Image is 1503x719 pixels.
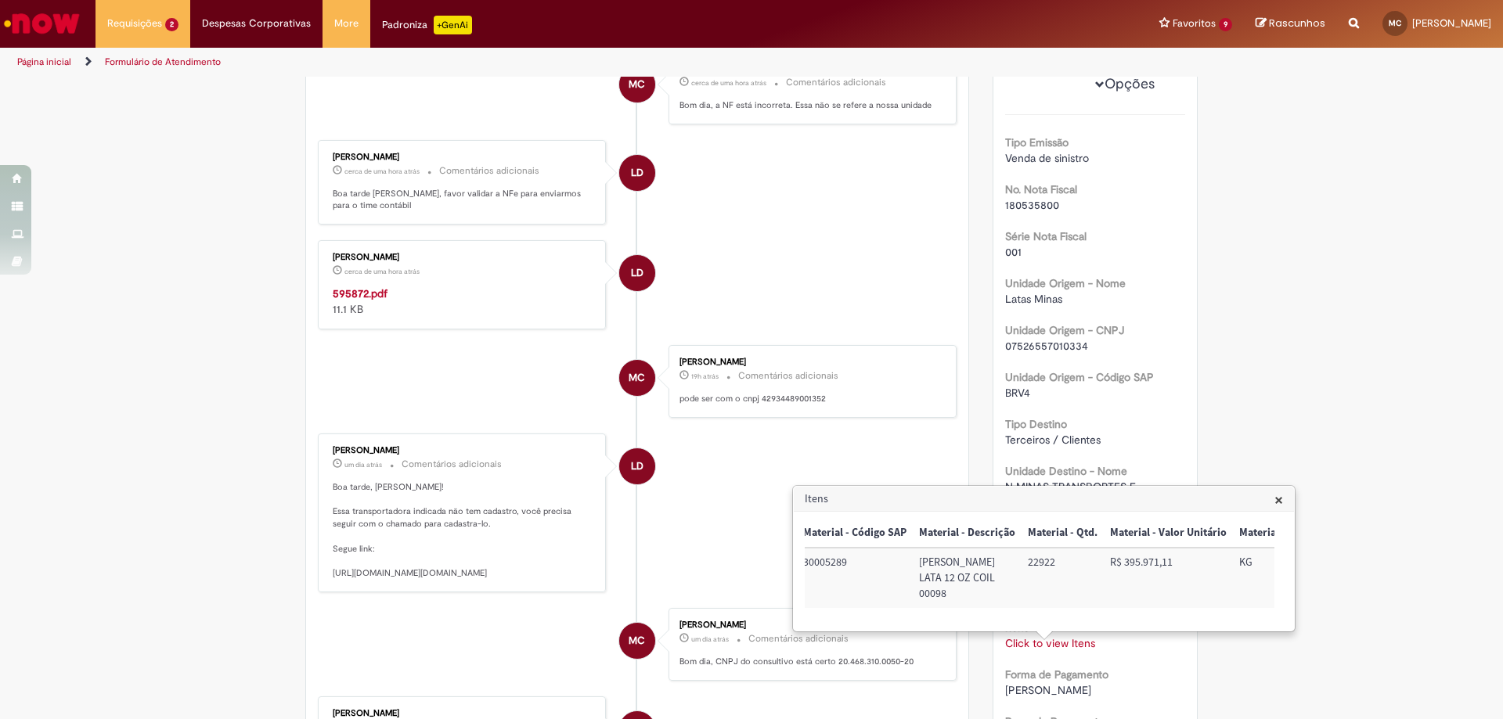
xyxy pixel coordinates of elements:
[344,167,420,176] span: cerca de uma hora atrás
[1104,548,1233,608] td: Material - Valor Unitário: R$ 395.971,11
[202,16,311,31] span: Despesas Corporativas
[434,16,472,34] p: +GenAi
[797,548,913,608] td: Material - Código SAP: 30005289
[1173,16,1216,31] span: Favoritos
[333,481,593,580] p: Boa tarde, [PERSON_NAME]! Essa transportadora indicada não tem cadastro, você precisa seguir com ...
[629,66,645,103] span: MC
[1005,370,1154,384] b: Unidade Origem - Código SAP
[344,167,420,176] time: 30/09/2025 10:51:59
[1005,386,1030,400] span: BRV4
[1219,18,1232,31] span: 9
[1233,548,1424,608] td: Material - Unid. Medida: KG
[333,709,593,718] div: [PERSON_NAME]
[679,393,940,405] p: pode ser com o cnpj 42934489001352
[1005,292,1062,306] span: Latas Minas
[1389,18,1401,28] span: MC
[794,487,1294,512] h3: Itens
[1274,489,1283,510] span: ×
[1412,16,1491,30] span: [PERSON_NAME]
[1005,323,1124,337] b: Unidade Origem - CNPJ
[631,254,643,292] span: LD
[1005,182,1077,196] b: No. Nota Fiscal
[1233,519,1424,548] th: Material - Unid. Medida
[1022,548,1104,608] td: Material - Qtd.: 22922
[631,448,643,485] span: LD
[1005,464,1127,478] b: Unidade Destino - Nome
[105,56,221,68] a: Formulário de Atendimento
[344,460,382,469] span: um dia atrás
[1005,667,1108,681] b: Forma de Pagamento
[382,16,472,34] div: Padroniza
[107,16,162,31] span: Requisições
[619,255,655,291] div: undefined Online
[629,622,645,660] span: MC
[1005,135,1069,149] b: Tipo Emissão
[1005,198,1059,212] span: 180535800
[333,188,593,212] p: Boa tarde [PERSON_NAME], favor validar a NFe para enviarmos para o time contábil
[402,458,502,471] small: Comentários adicionais
[333,286,593,317] div: 11.1 KB
[913,548,1022,608] td: Material - Descrição: BOBINA ALUMINIO LATA 12 OZ COIL 00098
[679,656,940,668] p: Bom dia, CNPJ do consultivo está certo 20.468.310.0050-20
[344,460,382,469] time: 29/09/2025 11:23:14
[792,485,1296,632] div: Itens
[333,253,593,262] div: [PERSON_NAME]
[165,18,178,31] span: 2
[1256,16,1325,31] a: Rascunhos
[12,48,990,77] ul: Trilhas de página
[748,632,849,645] small: Comentários adicionais
[17,56,71,68] a: Página inicial
[344,267,420,276] span: cerca de uma hora atrás
[619,67,655,102] div: MariaEliza Costa
[333,446,593,455] div: [PERSON_NAME]
[619,155,655,191] div: undefined Online
[1005,636,1095,650] a: Click to view Itens
[1005,151,1089,165] span: Venda de sinistro
[619,623,655,659] div: MariaEliza Costa
[1005,245,1022,259] span: 001
[679,99,940,112] p: Bom dia, a NF está incorreta. Essa não se refere a nossa unidade
[1104,519,1233,548] th: Material - Valor Unitário
[333,286,387,300] a: 595872.pdf
[631,154,643,192] span: LD
[1005,683,1091,697] span: [PERSON_NAME]
[334,16,359,31] span: More
[1005,229,1087,243] b: Série Nota Fiscal
[619,360,655,396] div: MariaEliza Costa
[439,164,539,178] small: Comentários adicionais
[913,519,1022,548] th: Material - Descrição
[786,76,886,89] small: Comentários adicionais
[2,8,82,39] img: ServiceNow
[679,358,940,367] div: [PERSON_NAME]
[691,372,719,381] time: 29/09/2025 17:14:51
[691,635,729,644] time: 29/09/2025 10:46:32
[691,635,729,644] span: um dia atrás
[1005,433,1101,447] span: Terceiros / Clientes
[1005,417,1067,431] b: Tipo Destino
[1005,276,1126,290] b: Unidade Origem - Nome
[691,78,766,88] span: cerca de uma hora atrás
[691,372,719,381] span: 19h atrás
[629,359,645,397] span: MC
[1005,339,1088,353] span: 07526557010334
[1274,491,1283,508] button: Close
[1269,16,1325,31] span: Rascunhos
[333,153,593,162] div: [PERSON_NAME]
[619,448,655,484] div: undefined Online
[1005,620,1029,635] b: Itens
[797,519,913,548] th: Material - Código SAP
[1022,519,1104,548] th: Material - Qtd.
[679,620,940,630] div: [PERSON_NAME]
[1005,480,1139,509] span: N MINAS TRANSPORTES E LOCACOES
[738,369,838,383] small: Comentários adicionais
[691,78,766,88] time: 30/09/2025 11:16:41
